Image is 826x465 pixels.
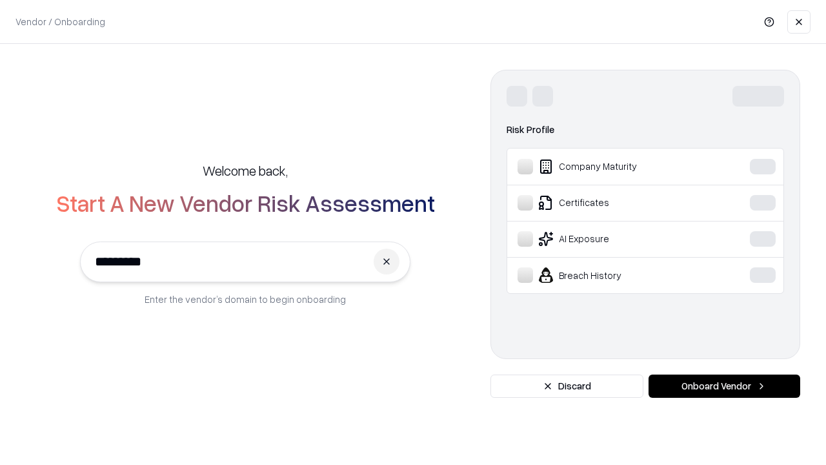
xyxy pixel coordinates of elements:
p: Vendor / Onboarding [15,15,105,28]
div: AI Exposure [518,231,710,247]
div: Company Maturity [518,159,710,174]
h2: Start A New Vendor Risk Assessment [56,190,435,216]
div: Certificates [518,195,710,211]
button: Onboard Vendor [649,375,800,398]
button: Discard [490,375,643,398]
h5: Welcome back, [203,161,288,180]
div: Risk Profile [507,122,784,138]
div: Breach History [518,267,710,283]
